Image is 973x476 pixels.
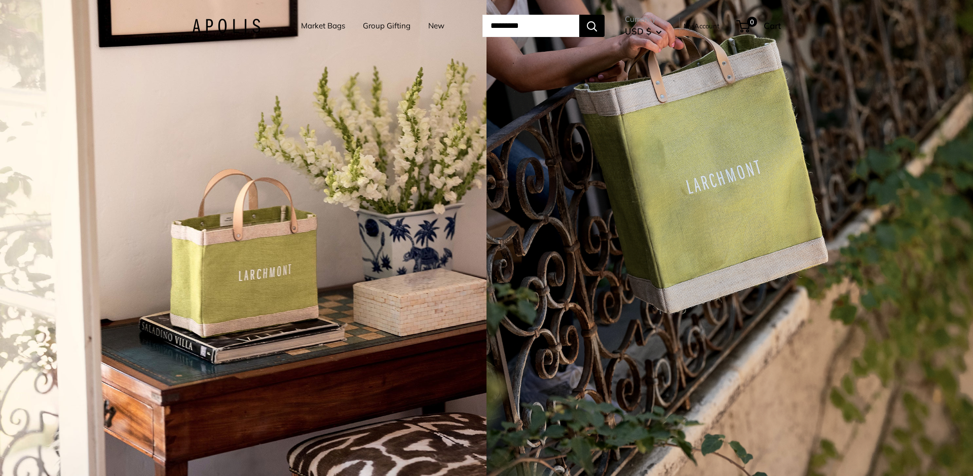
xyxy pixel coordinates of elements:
a: Market Bags [301,19,345,33]
input: Search... [482,15,579,37]
a: My Account [684,20,720,32]
button: Search [579,15,605,37]
span: 0 [747,17,757,27]
a: Group Gifting [363,19,410,33]
span: USD $ [625,26,651,36]
a: New [428,19,444,33]
button: USD $ [625,23,662,40]
a: 0 Cart [737,18,781,34]
img: Apolis [192,19,260,33]
span: Cart [764,20,781,31]
span: Currency [625,12,662,26]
